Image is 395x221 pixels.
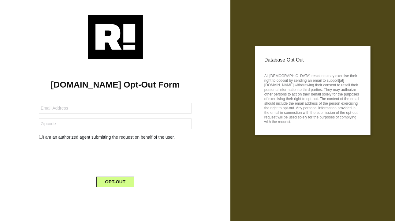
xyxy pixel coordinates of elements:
p: All [DEMOGRAPHIC_DATA] residents may exercise their right to opt-out by sending an email to suppo... [264,72,361,124]
p: Database Opt Out [264,55,361,65]
input: Email Address [39,103,192,114]
div: I am an authorized agent submitting the request on behalf of the user. [34,134,196,140]
button: OPT-OUT [96,177,134,187]
h1: [DOMAIN_NAME] Opt-Out Form [9,80,221,90]
img: Retention.com [88,15,143,59]
iframe: reCAPTCHA [69,145,162,169]
input: Zipcode [39,118,192,129]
